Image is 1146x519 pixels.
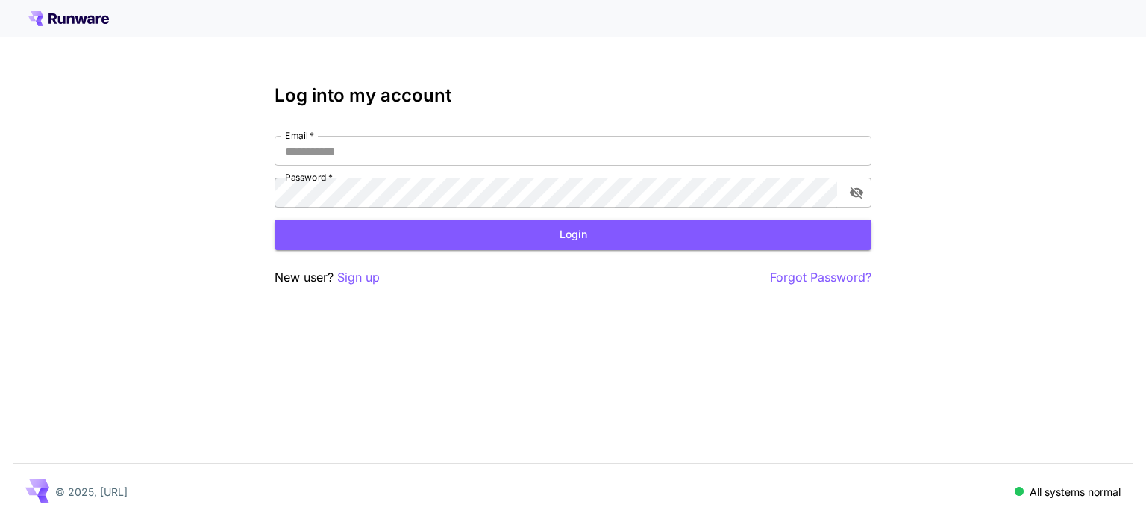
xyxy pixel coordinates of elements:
[55,484,128,500] p: © 2025, [URL]
[1030,484,1121,500] p: All systems normal
[285,129,314,142] label: Email
[337,268,380,287] button: Sign up
[275,268,380,287] p: New user?
[770,268,871,287] button: Forgot Password?
[285,171,333,184] label: Password
[275,85,871,106] h3: Log into my account
[843,179,870,206] button: toggle password visibility
[275,220,871,250] button: Login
